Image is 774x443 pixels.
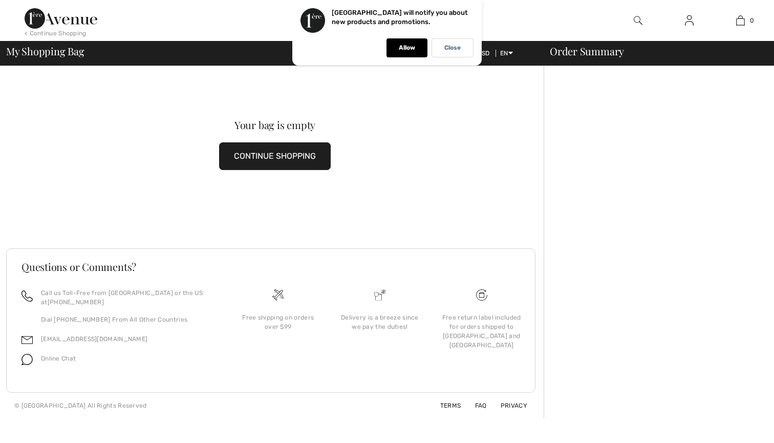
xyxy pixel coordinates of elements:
div: Order Summary [537,46,768,56]
div: < Continue Shopping [25,29,87,38]
span: My Shopping Bag [6,46,84,56]
p: Dial [PHONE_NUMBER] From All Other Countries [41,315,215,324]
p: Close [444,44,461,52]
div: Free return label included for orders shipped to [GEOGRAPHIC_DATA] and [GEOGRAPHIC_DATA] [439,313,524,350]
img: My Info [685,14,694,27]
div: © [GEOGRAPHIC_DATA] All Rights Reserved [14,401,147,410]
span: 0 [750,16,754,25]
a: Privacy [488,402,527,409]
button: CONTINUE SHOPPING [219,142,331,170]
div: Your bag is empty [33,120,517,130]
span: Online Chat [41,355,76,362]
a: [PHONE_NUMBER] [48,299,104,306]
h3: Questions or Comments? [21,262,520,272]
img: Free shipping on orders over $99 [272,289,284,301]
img: call [21,290,33,302]
img: Free shipping on orders over $99 [476,289,487,301]
img: email [21,334,33,346]
div: Delivery is a breeze since we pay the duties! [337,313,423,331]
img: chat [21,354,33,365]
a: FAQ [463,402,487,409]
span: EN [500,50,513,57]
a: 0 [715,14,765,27]
a: Terms [428,402,461,409]
p: Allow [399,44,415,52]
p: [GEOGRAPHIC_DATA] will notify you about new products and promotions. [332,9,468,26]
a: [EMAIL_ADDRESS][DOMAIN_NAME] [41,335,147,343]
img: Delivery is a breeze since we pay the duties! [374,289,385,301]
img: 1ère Avenue [25,8,97,29]
img: search the website [634,14,642,27]
p: Call us Toll-Free from [GEOGRAPHIC_DATA] or the US at [41,288,215,307]
a: Sign In [677,14,702,27]
img: My Bag [736,14,745,27]
div: Free shipping on orders over $99 [235,313,321,331]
